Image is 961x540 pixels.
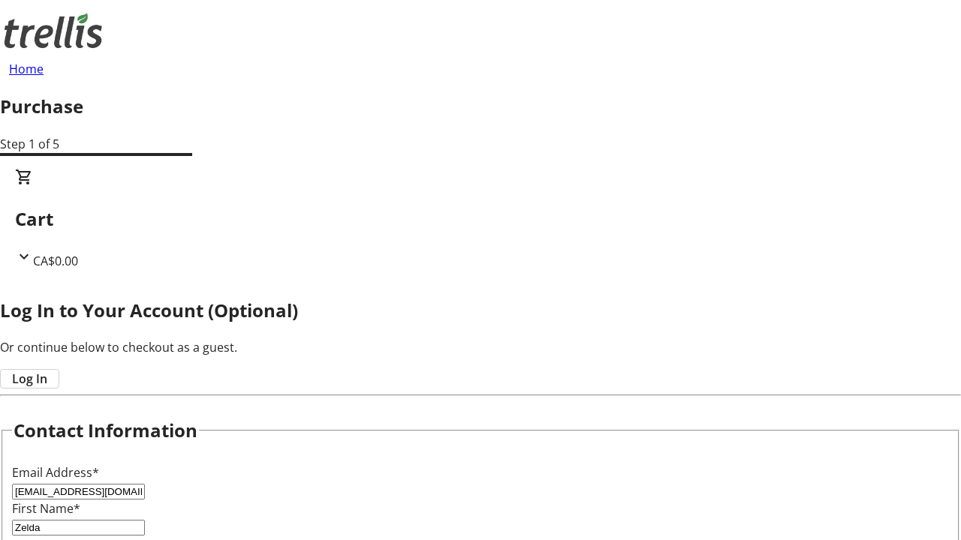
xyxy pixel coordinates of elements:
span: Log In [12,370,47,388]
h2: Contact Information [14,417,197,444]
h2: Cart [15,205,946,232]
span: CA$0.00 [33,253,78,269]
div: CartCA$0.00 [15,168,946,270]
label: First Name* [12,500,80,517]
label: Email Address* [12,464,99,481]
